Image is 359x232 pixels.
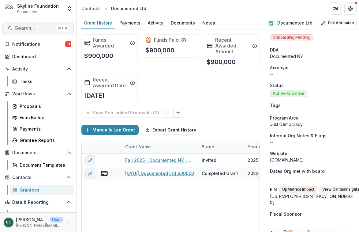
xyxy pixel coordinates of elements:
a: Documents [168,17,197,29]
span: DBA [270,47,279,53]
p: -- [270,71,354,77]
button: Open Documents [2,148,74,158]
button: Open entity switcher [65,2,74,15]
button: More [65,219,73,226]
img: Skyline Foundation [5,4,15,13]
div: Dashboard [12,53,69,60]
button: Open Activity [2,64,74,74]
button: Edit Attributes [318,20,357,27]
a: [DOMAIN_NAME] [270,157,304,162]
div: Grant Name [122,143,155,150]
div: Documented Ltd [111,5,146,12]
div: Year approved [244,140,290,153]
p: EIN [270,186,277,193]
div: Payments [20,126,69,132]
span: Dates Org met with board [270,168,325,174]
span: Contacts [12,175,64,180]
nav: breadcrumb [79,4,149,13]
div: Stage [198,143,218,150]
p: [DATE] [84,91,105,100]
span: Acronym [270,64,288,71]
p: $900,000 [207,57,236,67]
div: Invited [202,157,216,163]
a: Activity [145,17,166,29]
div: Grant Name [122,140,198,153]
p: $900,000 [145,46,174,55]
a: Grantee Reports [10,135,74,145]
a: Grantees [10,185,74,195]
button: View Sub Linked Proposals (0) [81,108,174,118]
a: [DATE]_Documented Ltd_900000 [125,170,194,177]
span: Foundation [17,9,37,15]
div: -- [270,217,354,224]
span: Internal Org Notes & Flags [270,132,327,139]
div: Skyline Foundation [17,3,59,9]
button: Get Help [344,2,357,15]
div: Activity [145,18,166,27]
div: ⌘ + K [56,25,69,32]
p: [PERSON_NAME][EMAIL_ADDRESS][DOMAIN_NAME] [16,223,63,228]
div: 2022 [248,170,259,177]
span: 11 [65,41,71,47]
div: Documented NY [270,53,354,59]
div: Bettina Chang [6,220,11,224]
div: Notes [200,18,218,27]
p: View Sub Linked Proposals ( 0 ) [93,110,162,116]
button: Open Contacts [2,173,74,182]
a: Dashboard [10,210,74,220]
div: Grantee Reports [20,137,69,143]
a: Proposals [10,101,74,111]
button: Export Grant History [141,125,200,135]
a: Contacts [79,4,103,13]
span: Program Area [270,115,299,121]
div: Proposals [20,103,69,109]
div: Grantees [20,187,69,193]
p: -- [270,139,354,145]
div: Dashboard [20,211,69,218]
p: $900,000 [84,51,113,60]
span: Workflows [12,91,64,97]
button: Manually Log Grant [81,125,139,135]
p: -- [270,174,354,181]
button: Notifications11 [2,39,74,49]
p: Just Democracy [270,121,354,127]
h2: Funds Paid [154,37,179,43]
div: Documents [168,18,197,27]
h2: Documented Ltd [277,21,312,26]
h2: Recent Awarded Amount [215,37,250,55]
button: UpMetrics Impact [279,186,317,193]
button: view-payments [101,169,108,177]
div: Tasks [20,78,69,85]
div: Grant History [81,18,114,27]
a: Form Builder [10,112,74,123]
h2: Recent Awarded Date [93,77,128,89]
a: Fall 2025 - Documented NY - Renewal Application [125,157,194,163]
a: Document Templates [10,160,74,170]
a: Payments [117,17,143,29]
div: 2025 [248,157,258,163]
div: [US_EMPLOYER_IDENTIFICATION_NUMBER] [270,193,354,206]
h2: Funds Awarded [93,37,128,49]
button: edit [85,168,95,178]
span: Tags [270,102,281,108]
button: Open Data & Reporting [2,197,74,207]
span: Documents [12,150,64,155]
div: Stage [198,140,244,153]
span: Active Grantee [273,91,305,96]
button: edit [85,155,95,165]
a: Tasks [10,76,74,86]
a: Notes [200,17,218,29]
a: Dashboard [2,51,74,62]
span: Notifications [12,42,65,47]
div: Completed Grant [202,170,238,177]
span: Search... [15,25,54,31]
div: Year approved [244,143,283,150]
span: Activity [12,67,64,72]
span: Fiscal Sponsor [270,211,301,217]
span: Onboarding Pending [270,34,313,40]
span: Status [270,82,284,89]
span: Data & Reporting [12,200,64,205]
button: Partners [330,2,342,15]
a: Grant History [81,17,114,29]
